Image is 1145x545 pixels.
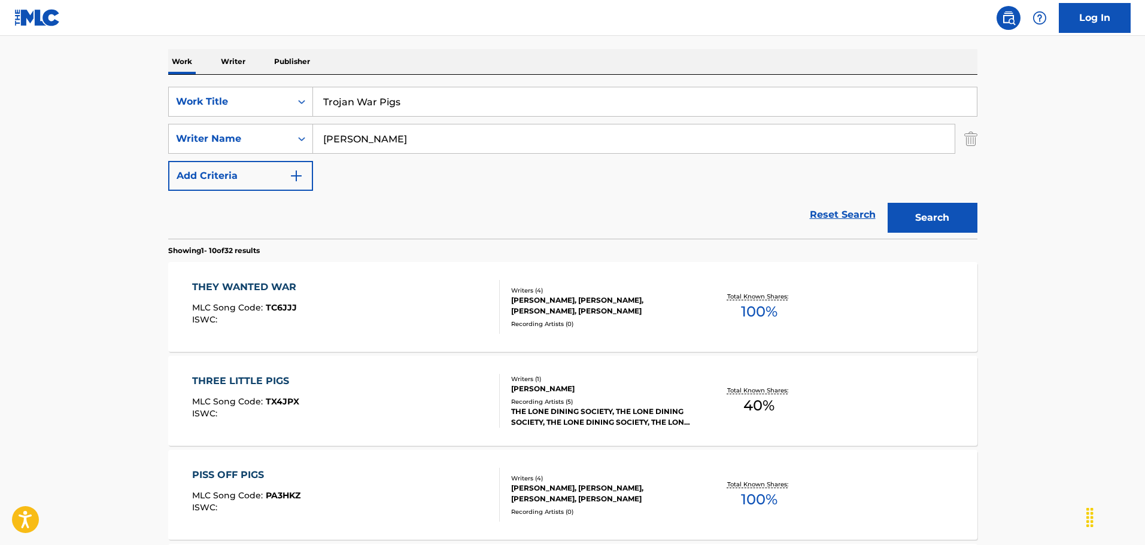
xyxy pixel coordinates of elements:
[1001,11,1016,25] img: search
[511,319,692,328] div: Recording Artists ( 0 )
[217,49,249,74] p: Writer
[168,245,260,256] p: Showing 1 - 10 of 32 results
[964,124,977,154] img: Delete Criterion
[888,203,977,233] button: Search
[1059,3,1131,33] a: Log In
[727,480,791,489] p: Total Known Shares:
[741,489,777,510] span: 100 %
[1028,6,1052,30] div: Help
[168,87,977,239] form: Search Form
[192,468,300,482] div: PISS OFF PIGS
[192,314,220,325] span: ISWC :
[176,95,284,109] div: Work Title
[192,396,266,407] span: MLC Song Code :
[168,161,313,191] button: Add Criteria
[266,302,297,313] span: TC6JJJ
[511,507,692,516] div: Recording Artists ( 0 )
[192,408,220,419] span: ISWC :
[1032,11,1047,25] img: help
[511,375,692,383] div: Writers ( 1 )
[192,502,220,513] span: ISWC :
[1085,488,1145,545] iframe: Chat Widget
[168,262,977,352] a: THEY WANTED WARMLC Song Code:TC6JJJISWC:Writers (4)[PERSON_NAME], [PERSON_NAME], [PERSON_NAME], [...
[511,406,692,428] div: THE LONE DINING SOCIETY, THE LONE DINING SOCIETY, THE LONE DINING SOCIETY, THE LONE DINING SOCIET...
[192,302,266,313] span: MLC Song Code :
[727,386,791,395] p: Total Known Shares:
[741,301,777,322] span: 100 %
[511,397,692,406] div: Recording Artists ( 5 )
[511,295,692,316] div: [PERSON_NAME], [PERSON_NAME], [PERSON_NAME], [PERSON_NAME]
[192,490,266,501] span: MLC Song Code :
[14,9,60,26] img: MLC Logo
[511,383,692,394] div: [PERSON_NAME]
[266,396,299,407] span: TX4JPX
[511,474,692,483] div: Writers ( 4 )
[511,483,692,504] div: [PERSON_NAME], [PERSON_NAME], [PERSON_NAME], [PERSON_NAME]
[192,374,299,388] div: THREE LITTLE PIGS
[168,49,196,74] p: Work
[727,292,791,301] p: Total Known Shares:
[168,356,977,446] a: THREE LITTLE PIGSMLC Song Code:TX4JPXISWC:Writers (1)[PERSON_NAME]Recording Artists (5)THE LONE D...
[192,280,302,294] div: THEY WANTED WAR
[271,49,314,74] p: Publisher
[1080,500,1100,535] div: Drag
[997,6,1021,30] a: Public Search
[168,450,977,540] a: PISS OFF PIGSMLC Song Code:PA3HKZISWC:Writers (4)[PERSON_NAME], [PERSON_NAME], [PERSON_NAME], [PE...
[804,202,882,228] a: Reset Search
[743,395,775,416] span: 40 %
[511,286,692,295] div: Writers ( 4 )
[266,490,300,501] span: PA3HKZ
[289,169,303,183] img: 9d2ae6d4665cec9f34b9.svg
[176,132,284,146] div: Writer Name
